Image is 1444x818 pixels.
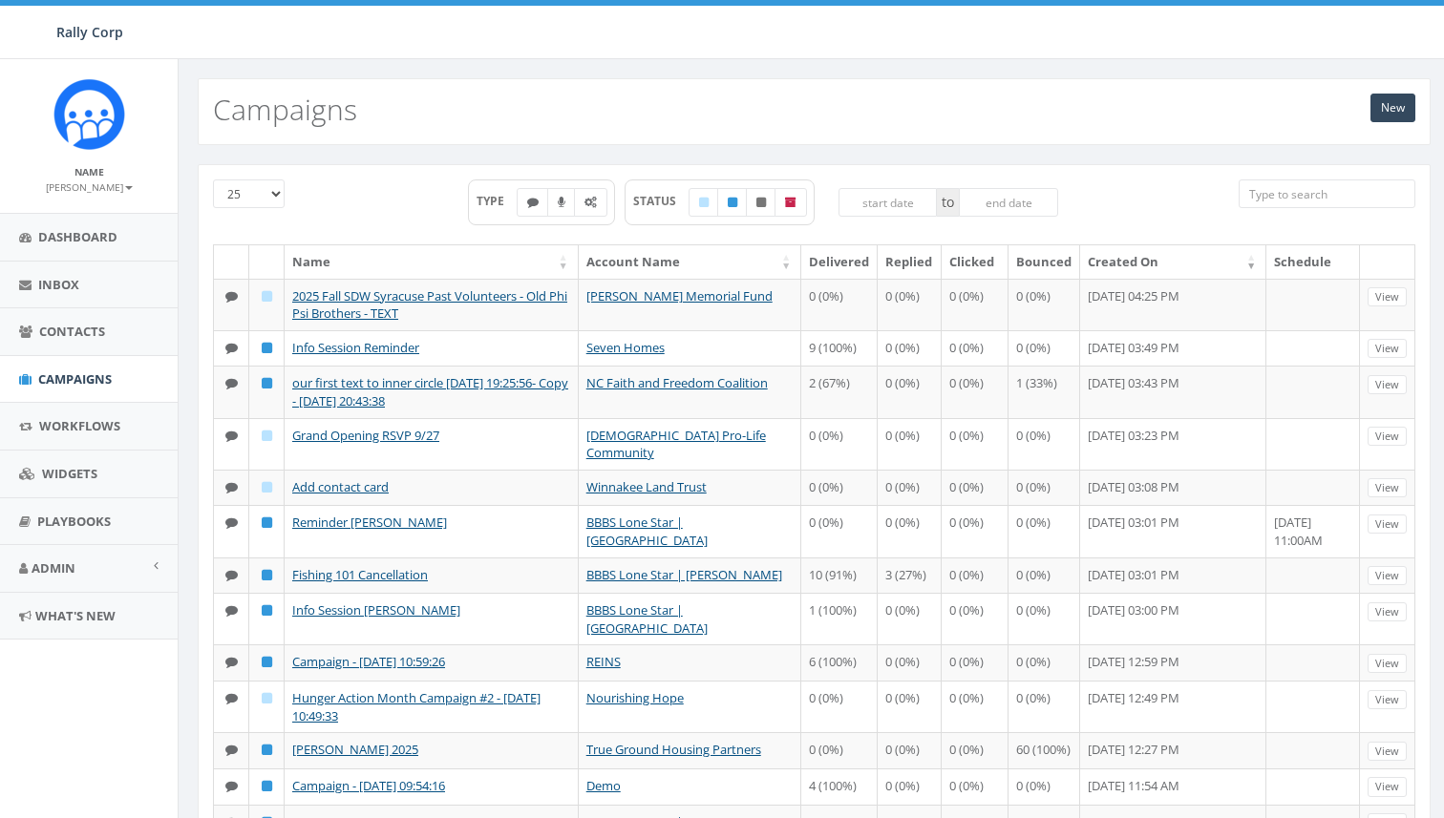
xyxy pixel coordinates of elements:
td: [DATE] 12:27 PM [1080,732,1266,768]
td: 0 (0%) [1009,418,1080,470]
td: 4 (100%) [801,768,878,805]
th: Name: activate to sort column ascending [285,245,579,279]
i: Text SMS [225,780,238,792]
a: Reminder [PERSON_NAME] [292,514,447,531]
a: Seven Homes [586,339,665,356]
i: Published [262,744,272,756]
td: 0 (0%) [801,470,878,506]
td: [DATE] 03:08 PM [1080,470,1266,506]
td: 0 (0%) [801,505,878,556]
i: Draft [699,197,709,208]
td: 0 (0%) [1009,470,1080,506]
td: 0 (0%) [878,644,942,681]
label: Unpublished [746,188,776,217]
a: Grand Opening RSVP 9/27 [292,427,439,444]
td: 6 (100%) [801,644,878,681]
label: Text SMS [517,188,549,217]
span: Dashboard [38,228,117,245]
a: BBBS Lone Star | [GEOGRAPHIC_DATA] [586,514,708,549]
input: start date [839,188,938,217]
a: View [1368,478,1407,498]
a: Info Session Reminder [292,339,419,356]
td: [DATE] 03:23 PM [1080,418,1266,470]
td: 0 (0%) [878,505,942,556]
i: Text SMS [225,656,238,668]
input: end date [959,188,1058,217]
td: 0 (0%) [878,279,942,330]
label: Archived [775,188,807,217]
td: 0 (0%) [878,418,942,470]
span: What's New [35,607,116,624]
input: Type to search [1239,179,1415,208]
span: to [937,188,959,217]
a: our first text to inner circle [DATE] 19:25:56- Copy - [DATE] 20:43:38 [292,374,568,409]
i: Text SMS [225,430,238,442]
a: Nourishing Hope [586,689,684,706]
td: 0 (0%) [878,768,942,805]
i: Text SMS [225,744,238,756]
a: Campaign - [DATE] 09:54:16 [292,777,445,794]
td: 0 (0%) [942,470,1009,506]
td: 0 (0%) [942,557,1009,594]
a: [PERSON_NAME] Memorial Fund [586,287,773,304]
span: Contacts [39,323,105,340]
span: TYPE [477,193,518,209]
a: [PERSON_NAME] 2025 [292,741,418,758]
img: Icon_1.png [53,78,125,150]
td: 3 (27%) [878,557,942,594]
th: Bounced [1009,245,1080,279]
a: Demo [586,777,621,794]
i: Text SMS [225,290,238,303]
span: Campaigns [38,370,112,388]
a: New [1370,94,1415,122]
span: Inbox [38,276,79,293]
label: Published [717,188,748,217]
i: Published [262,342,272,354]
td: 9 (100%) [801,330,878,367]
td: 0 (0%) [1009,557,1080,594]
a: REINS [586,653,621,670]
label: Draft [689,188,719,217]
td: 1 (33%) [1009,366,1080,417]
td: [DATE] 12:59 PM [1080,644,1266,681]
th: Delivered [801,245,878,279]
td: [DATE] 03:00 PM [1080,593,1266,644]
td: 0 (0%) [942,418,1009,470]
td: [DATE] 03:49 PM [1080,330,1266,367]
a: View [1368,427,1407,447]
label: Automated Message [574,188,607,217]
a: View [1368,514,1407,535]
a: True Ground Housing Partners [586,741,761,758]
td: 1 (100%) [801,593,878,644]
td: 0 (0%) [878,681,942,732]
td: 0 (0%) [942,732,1009,768]
td: 10 (91%) [801,557,878,594]
a: View [1368,742,1407,762]
i: Draft [262,290,272,303]
th: Replied [878,245,942,279]
span: STATUS [633,193,690,209]
a: NC Faith and Freedom Coalition [586,374,768,391]
td: 0 (0%) [1009,330,1080,367]
span: Workflows [39,417,120,434]
a: 2025 Fall SDW Syracuse Past Volunteers - Old Phi Psi Brothers - TEXT [292,287,567,323]
td: 0 (0%) [878,366,942,417]
a: View [1368,777,1407,797]
a: View [1368,690,1407,710]
i: Published [262,377,272,389]
span: Rally Corp [56,23,123,41]
i: Automated Message [584,197,597,208]
a: View [1368,375,1407,395]
td: 0 (0%) [801,732,878,768]
i: Draft [262,430,272,442]
label: Ringless Voice Mail [547,188,576,217]
i: Text SMS [225,342,238,354]
a: Info Session [PERSON_NAME] [292,601,460,619]
td: 0 (0%) [1009,505,1080,556]
a: Fishing 101 Cancellation [292,566,428,583]
td: 0 (0%) [1009,681,1080,732]
small: [PERSON_NAME] [46,180,133,194]
i: Text SMS [225,604,238,617]
th: Clicked [942,245,1009,279]
td: 0 (0%) [878,330,942,367]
